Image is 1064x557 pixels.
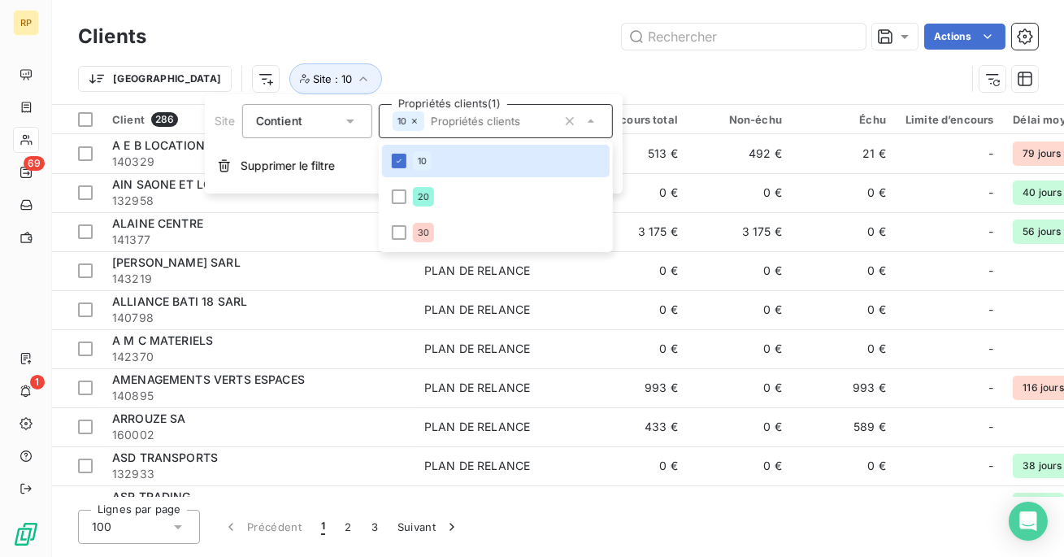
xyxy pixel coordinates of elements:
[321,519,325,535] span: 1
[424,458,530,474] div: PLAN DE RELANCE
[417,228,428,237] span: 30
[112,333,213,347] span: A M C MATERIELS
[78,66,232,92] button: [GEOGRAPHIC_DATA]
[112,255,241,269] span: [PERSON_NAME] SARL
[424,263,530,279] div: PLAN DE RELANCE
[584,446,688,485] td: 0 €
[205,148,623,184] button: Supprimer le filtre
[801,113,886,126] div: Échu
[792,485,896,524] td: 0 €
[335,510,361,544] button: 2
[112,310,405,326] span: 140798
[78,22,146,51] h3: Clients
[1013,493,1064,517] span: 5 jours
[688,329,792,368] td: 0 €
[24,156,45,171] span: 69
[112,427,405,443] span: 160002
[112,232,405,248] span: 141377
[792,251,896,290] td: 0 €
[397,116,406,126] span: 10
[424,419,530,435] div: PLAN DE RELANCE
[417,156,426,166] span: 10
[30,375,45,389] span: 1
[584,251,688,290] td: 0 €
[988,146,993,162] span: -
[13,159,38,185] a: 69
[112,466,405,482] span: 132933
[792,173,896,212] td: 0 €
[1009,502,1048,541] div: Open Intercom Messenger
[112,490,191,503] span: ASR TRADING
[255,114,302,128] span: Contient
[988,224,993,240] span: -
[112,294,247,308] span: ALLIANCE BATI 18 SARL
[584,368,688,407] td: 993 €
[988,302,993,318] span: -
[112,372,305,386] span: AMENAGEMENTS VERTS ESPACES
[988,380,993,396] span: -
[241,158,335,174] span: Supprimer le filtre
[688,446,792,485] td: 0 €
[584,134,688,173] td: 513 €
[424,114,557,128] input: Propriétés clients
[792,446,896,485] td: 0 €
[388,510,470,544] button: Suivant
[688,407,792,446] td: 0 €
[13,521,39,547] img: Logo LeanPay
[584,485,688,524] td: 0 €
[424,341,530,357] div: PLAN DE RELANCE
[112,349,405,365] span: 142370
[112,450,218,464] span: ASD TRANSPORTS
[988,458,993,474] span: -
[988,341,993,357] span: -
[688,212,792,251] td: 3 175 €
[792,212,896,251] td: 0 €
[688,251,792,290] td: 0 €
[584,407,688,446] td: 433 €
[112,411,186,425] span: ARROUZE SA
[584,329,688,368] td: 0 €
[688,368,792,407] td: 0 €
[688,290,792,329] td: 0 €
[112,177,348,191] span: AIN SAONE ET LOIRE TRANSPORTS - ASO
[112,216,203,230] span: ALAINE CENTRE
[289,63,382,94] button: Site : 10
[584,212,688,251] td: 3 175 €
[92,519,111,535] span: 100
[593,113,678,126] div: Encours total
[424,380,530,396] div: PLAN DE RELANCE
[792,407,896,446] td: 589 €
[112,271,405,287] span: 143219
[688,485,792,524] td: 0 €
[988,263,993,279] span: -
[311,510,335,544] button: 1
[112,388,405,404] span: 140895
[792,290,896,329] td: 0 €
[417,192,428,202] span: 20
[13,10,39,36] div: RP
[988,185,993,201] span: -
[362,510,388,544] button: 3
[988,419,993,435] span: -
[622,24,866,50] input: Rechercher
[215,114,236,128] span: Site
[151,112,178,127] span: 286
[424,302,530,318] div: PLAN DE RELANCE
[584,290,688,329] td: 0 €
[112,193,405,209] span: 132958
[688,173,792,212] td: 0 €
[792,368,896,407] td: 993 €
[905,113,993,126] div: Limite d’encours
[213,510,311,544] button: Précédent
[112,154,405,170] span: 140329
[112,138,326,152] span: A E B LOCATION [GEOGRAPHIC_DATA]
[584,173,688,212] td: 0 €
[792,329,896,368] td: 0 €
[313,72,352,85] span: Site : 10
[924,24,1005,50] button: Actions
[697,113,782,126] div: Non-échu
[688,134,792,173] td: 492 €
[792,134,896,173] td: 21 €
[112,113,145,126] span: Client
